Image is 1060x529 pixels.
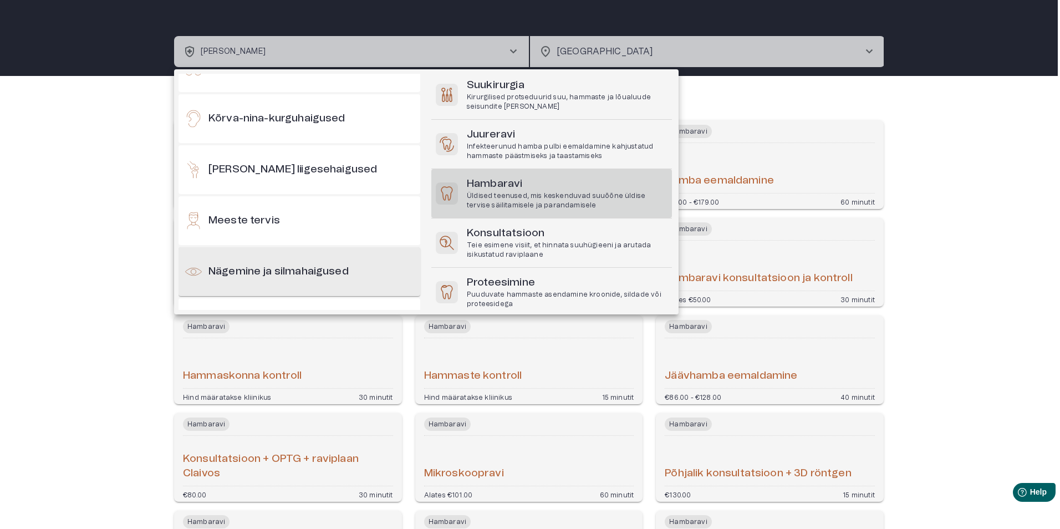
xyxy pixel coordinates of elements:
[467,177,667,192] h6: Hambaravi
[208,264,349,279] h6: Nägemine ja silmahaigused
[467,290,667,309] p: Puuduvate hammaste asendamine kroonide, sildade või proteesidega
[467,241,667,260] p: Teie esimene visiit, et hinnata suuhügieeni ja arutada isikustatud raviplaane
[467,191,667,210] p: Üldised teenused, mis keskenduvad suuõõne üldise tervise säilitamisele ja parandamisele
[467,142,667,161] p: Infekteerunud hamba pulbi eemaldamine kahjustatud hammaste päästmiseks ja taastamiseks
[467,78,667,93] h6: Suukirurgia
[208,111,345,126] h6: Kõrva-nina-kurguhaigused
[974,479,1060,510] iframe: Help widget launcher
[208,213,280,228] h6: Meeste tervis
[467,128,667,143] h6: Juureravi
[467,93,667,111] p: Kirurgilised protseduurid suu, hammaste ja lõualuude seisundite [PERSON_NAME]
[467,276,667,291] h6: Proteesimine
[208,162,377,177] h6: [PERSON_NAME] liigesehaigused
[467,226,667,241] h6: Konsultatsioon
